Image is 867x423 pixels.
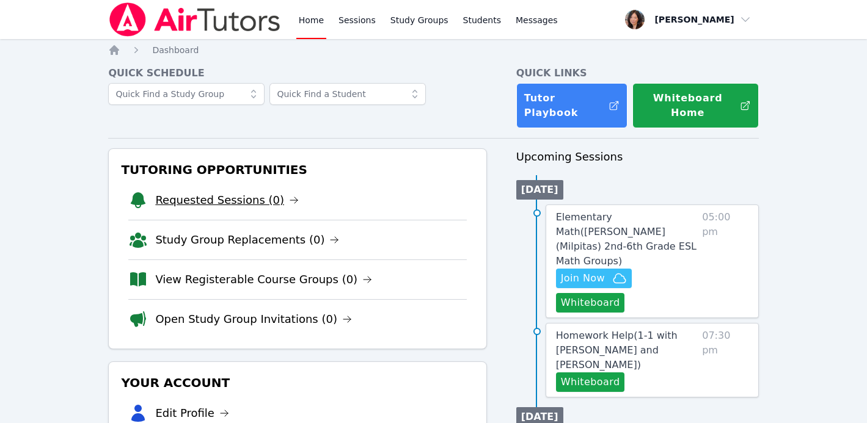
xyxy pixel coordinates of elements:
button: Join Now [556,269,632,288]
input: Quick Find a Student [269,83,426,105]
span: Elementary Math ( [PERSON_NAME] (Milpitas) 2nd-6th Grade ESL Math Groups ) [556,211,697,267]
span: 07:30 pm [702,328,748,392]
span: Messages [516,14,558,26]
a: Tutor Playbook [516,83,628,128]
a: Homework Help(1-1 with [PERSON_NAME] and [PERSON_NAME]) [556,328,697,372]
a: Edit Profile [155,405,229,422]
a: Study Group Replacements (0) [155,231,339,248]
input: Quick Find a Study Group [108,83,265,105]
a: View Registerable Course Groups (0) [155,271,372,288]
h3: Your Account [119,372,476,394]
button: Whiteboard [556,293,625,313]
a: Open Study Group Invitations (0) [155,311,352,328]
span: Dashboard [152,45,199,55]
img: Air Tutors [108,2,281,37]
button: Whiteboard Home [632,83,758,128]
h4: Quick Links [516,66,759,81]
span: Homework Help ( 1-1 with [PERSON_NAME] and [PERSON_NAME] ) [556,330,678,371]
nav: Breadcrumb [108,44,758,56]
span: 05:00 pm [702,210,748,313]
a: Elementary Math([PERSON_NAME] (Milpitas) 2nd-6th Grade ESL Math Groups) [556,210,697,269]
a: Dashboard [152,44,199,56]
span: Join Now [561,271,605,286]
a: Requested Sessions (0) [155,192,299,209]
h4: Quick Schedule [108,66,486,81]
button: Whiteboard [556,372,625,392]
h3: Tutoring Opportunities [119,159,476,181]
h3: Upcoming Sessions [516,148,759,165]
li: [DATE] [516,180,563,200]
